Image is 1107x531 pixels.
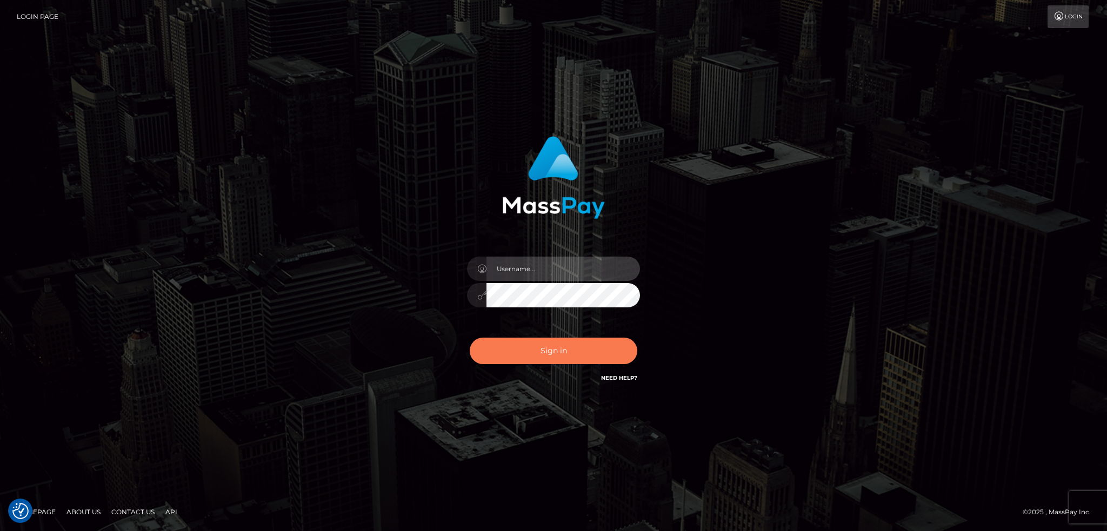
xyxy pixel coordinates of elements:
input: Username... [486,257,640,281]
button: Consent Preferences [12,503,29,519]
button: Sign in [470,338,637,364]
a: API [161,503,182,520]
a: Login Page [17,5,58,28]
a: Login [1048,5,1089,28]
img: Revisit consent button [12,503,29,519]
a: About Us [62,503,105,520]
a: Contact Us [107,503,159,520]
div: © 2025 , MassPay Inc. [1023,506,1099,518]
a: Need Help? [601,374,637,381]
a: Homepage [12,503,60,520]
img: MassPay Login [502,136,605,219]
